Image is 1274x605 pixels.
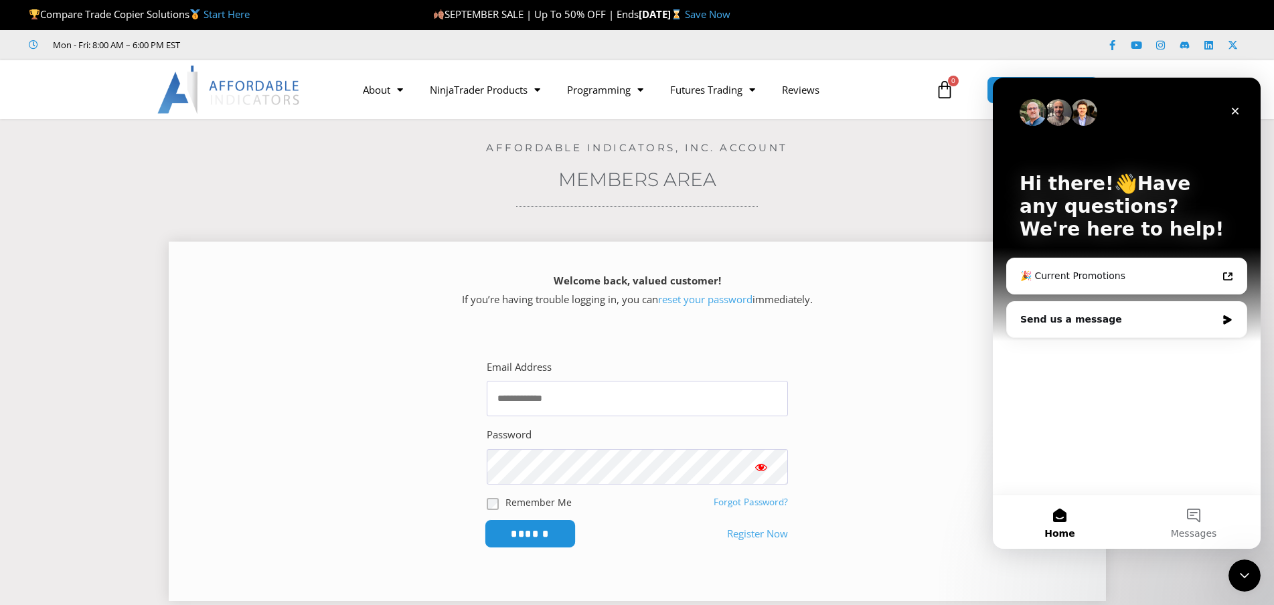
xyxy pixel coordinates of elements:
img: ⌛ [671,9,682,19]
a: About [349,74,416,105]
a: Futures Trading [657,74,769,105]
img: 🥇 [190,9,200,19]
strong: [DATE] [639,7,685,21]
span: 0 [948,76,959,86]
strong: Welcome back, valued customer! [554,274,721,287]
span: Mon - Fri: 8:00 AM – 6:00 PM EST [50,37,180,53]
nav: Menu [349,74,932,105]
img: 🏆 [29,9,39,19]
img: LogoAI | Affordable Indicators – NinjaTrader [157,66,301,114]
a: Reviews [769,74,833,105]
a: 0 [915,70,974,109]
span: Compare Trade Copier Solutions [29,7,250,21]
span: SEPTEMBER SALE | Up To 50% OFF | Ends [433,7,639,21]
a: Save Now [685,7,730,21]
a: Affordable Indicators, Inc. Account [486,141,788,154]
a: Start Here [204,7,250,21]
button: Show password [734,449,788,485]
iframe: Intercom live chat [1228,559,1261,592]
a: Members Area [558,168,716,191]
a: Programming [554,74,657,105]
label: Remember Me [505,495,572,509]
iframe: Intercom live chat [993,78,1261,549]
label: Password [487,426,532,444]
iframe: Customer reviews powered by Trustpilot [199,38,400,52]
a: Register Now [727,525,788,543]
a: Forgot Password? [714,496,788,508]
img: 🍂 [434,9,444,19]
label: Email Address [487,358,552,377]
a: MEMBERS AREA [987,76,1099,104]
a: reset your password [658,292,752,306]
a: NinjaTrader Products [416,74,554,105]
p: If you’re having trouble logging in, you can immediately. [192,272,1083,309]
